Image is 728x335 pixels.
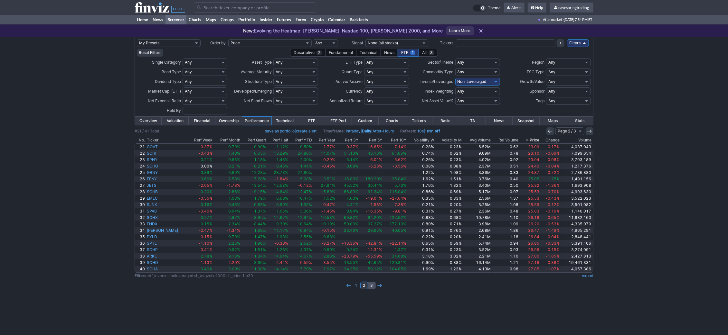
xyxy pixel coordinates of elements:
[561,150,593,157] a: 7,099,654
[398,49,419,57] div: ETF
[368,157,382,162] span: -6.01%
[267,195,289,202] a: 6.60%
[473,5,501,12] a: Theme
[313,157,336,163] a: -0.29%
[492,182,519,189] a: 0.50
[567,39,589,47] a: Filters
[308,15,326,24] a: Crypto
[392,151,406,156] span: 61.06%
[213,157,241,163] a: 0.63%
[242,117,271,125] a: Performance
[528,157,539,162] span: 23.94
[463,182,492,189] a: 3.40M
[296,129,317,133] a: create alert
[203,15,218,24] a: Maps
[368,189,382,194] span: 91.34%
[276,164,288,168] span: 0.45%
[274,189,288,194] span: 14.64%
[300,144,312,149] span: 0.50%
[267,182,289,189] a: 12.58%
[274,170,288,175] span: 28.73%
[540,150,561,157] a: -0.69%
[321,189,335,194] span: 15.89%
[435,144,463,150] a: 0.23%
[492,169,519,176] a: 0.83
[546,157,560,162] span: -0.08%
[188,176,214,182] a: 0.60%
[528,170,539,175] span: 24.87
[241,169,267,176] a: 12.23%
[435,157,463,163] a: 0.23%
[271,117,298,125] a: Technical
[359,163,383,169] a: -5.28%
[546,183,560,188] span: -1.36%
[359,157,383,163] a: -6.01%
[313,189,336,195] a: 15.89%
[267,189,289,195] a: 14.64%
[359,169,383,176] a: -
[359,176,383,182] a: 180.20%
[298,183,312,188] span: -0.12%
[267,144,289,150] a: 1.12%
[199,144,213,149] span: -0.37%
[528,144,539,149] span: 23.09
[321,144,335,149] span: -1.77%
[300,164,312,168] span: 1.41%
[407,157,435,163] a: 0.26%
[407,144,435,150] a: 0.28%
[379,117,405,125] a: Charts
[313,150,336,157] a: 14.07%
[463,189,492,195] a: 5.17M
[213,163,241,169] a: 0.21%
[254,151,266,156] span: 6.65%
[540,189,561,195] a: -0.70%
[274,151,288,156] span: 13.29%
[352,117,379,125] a: Custom
[336,176,359,182] a: 16.89%
[135,189,146,195] a: 28
[359,182,383,189] a: 36.44%
[135,169,146,176] a: 25
[135,176,146,182] a: 26
[425,129,434,133] a: 1min
[368,151,382,156] span: 43.16%
[201,157,213,162] span: 0.21%
[540,157,561,163] a: -0.08%
[407,189,435,195] a: 0.86%
[135,195,146,202] a: 29
[383,182,407,189] a: 5.73%
[459,117,486,125] a: TA
[519,195,541,202] a: 25.53
[336,182,359,189] a: 45.52%
[336,157,359,163] a: 5.14%
[226,183,240,188] span: -1.78%
[558,5,589,10] span: cavespringtrading
[289,195,313,202] a: 10.47%
[236,15,257,24] a: Portfolio
[492,150,519,157] a: 0.78
[392,144,406,149] span: -7.14%
[540,182,561,189] a: -1.36%
[368,183,382,188] span: 36.44%
[407,163,435,169] a: 0.08%
[336,189,359,195] a: 66.83%
[546,170,560,175] span: -0.72%
[336,195,359,202] a: 7.60%
[362,129,372,133] a: Daily
[492,157,519,163] a: 0.92
[519,169,541,176] a: 24.87
[381,49,398,57] div: News
[162,117,188,125] a: Valuation
[254,164,266,168] span: 0.21%
[188,163,214,169] a: 0.00%
[254,177,266,181] span: 7.28%
[201,177,213,181] span: 0.60%
[188,182,214,189] a: -2.05%
[492,189,519,195] a: 0.97
[463,195,492,202] a: 2.56M
[321,183,335,188] span: 27.94%
[392,177,406,181] span: 35.04%
[135,117,162,125] a: Overview
[346,157,358,162] span: 5.14%
[290,49,326,57] div: Descriptive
